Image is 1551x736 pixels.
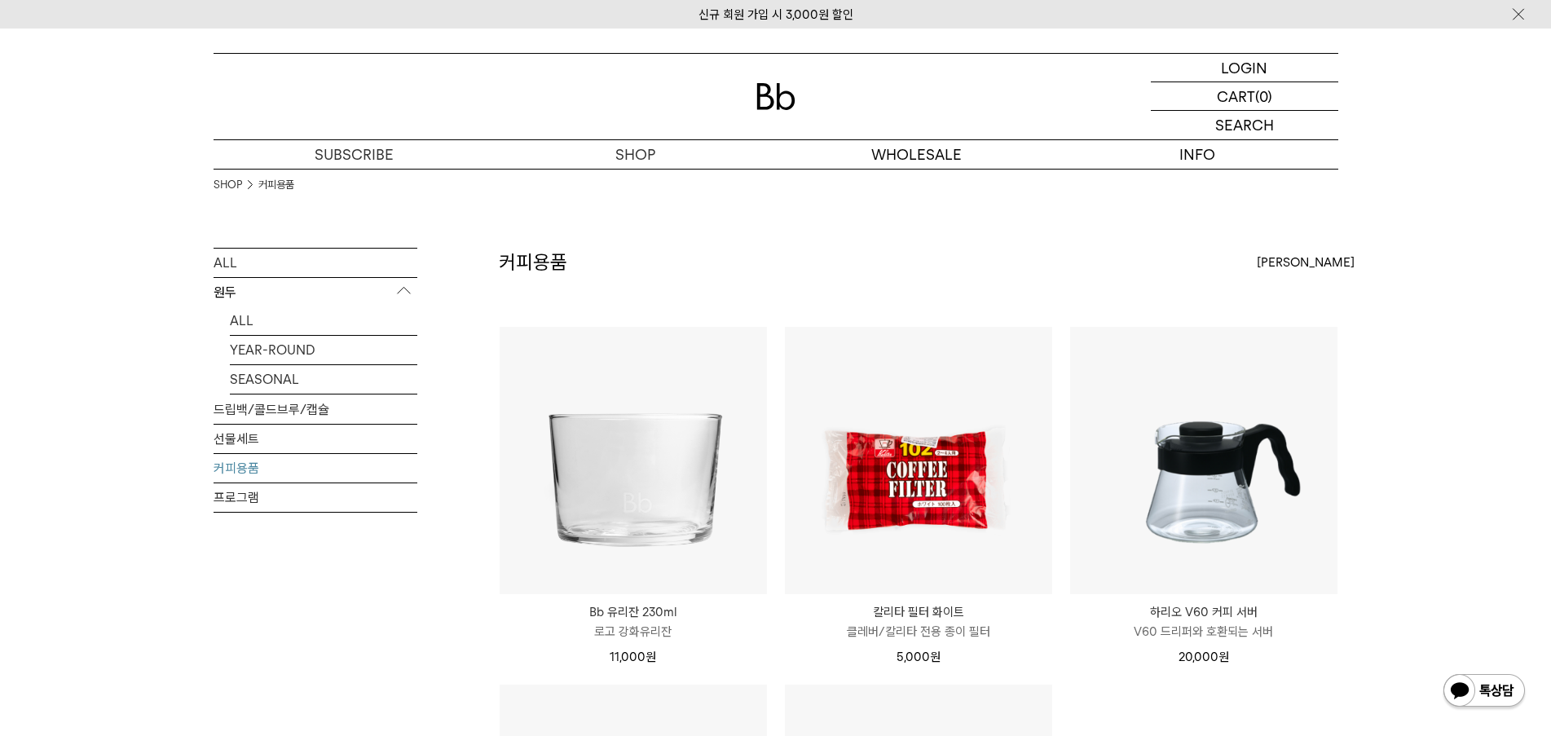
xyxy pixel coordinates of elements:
a: 칼리타 필터 화이트 클레버/칼리타 전용 종이 필터 [785,602,1052,641]
p: V60 드리퍼와 호환되는 서버 [1070,622,1337,641]
img: Bb 유리잔 230ml [500,327,767,594]
img: 카카오톡 채널 1:1 채팅 버튼 [1442,672,1527,712]
h2: 커피용품 [499,249,567,276]
span: 원 [646,650,656,664]
p: INFO [1057,140,1338,169]
span: 원 [930,650,941,664]
img: 하리오 V60 커피 서버 [1070,327,1337,594]
a: ALL [230,306,417,335]
a: 하리오 V60 커피 서버 V60 드리퍼와 호환되는 서버 [1070,602,1337,641]
p: 칼리타 필터 화이트 [785,602,1052,622]
a: 드립백/콜드브루/캡슐 [214,395,417,424]
p: SEARCH [1215,111,1274,139]
p: WHOLESALE [776,140,1057,169]
p: Bb 유리잔 230ml [500,602,767,622]
span: 11,000 [610,650,656,664]
a: 커피용품 [214,454,417,483]
a: SEASONAL [230,365,417,394]
p: 원두 [214,278,417,307]
p: CART [1217,82,1255,110]
p: LOGIN [1221,54,1267,82]
p: 클레버/칼리타 전용 종이 필터 [785,622,1052,641]
a: SHOP [214,177,242,193]
a: SHOP [495,140,776,169]
a: LOGIN [1151,54,1338,82]
img: 칼리타 필터 화이트 [785,327,1052,594]
span: 5,000 [897,650,941,664]
span: 20,000 [1179,650,1229,664]
a: ALL [214,249,417,277]
a: 프로그램 [214,483,417,512]
a: Bb 유리잔 230ml 로고 강화유리잔 [500,602,767,641]
a: CART (0) [1151,82,1338,111]
a: YEAR-ROUND [230,336,417,364]
a: 선물세트 [214,425,417,453]
p: 하리오 V60 커피 서버 [1070,602,1337,622]
a: SUBSCRIBE [214,140,495,169]
span: 원 [1218,650,1229,664]
a: 신규 회원 가입 시 3,000원 할인 [698,7,853,22]
p: (0) [1255,82,1272,110]
span: [PERSON_NAME] [1257,253,1355,272]
img: 로고 [756,83,795,110]
p: 로고 강화유리잔 [500,622,767,641]
a: 커피용품 [258,177,294,193]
